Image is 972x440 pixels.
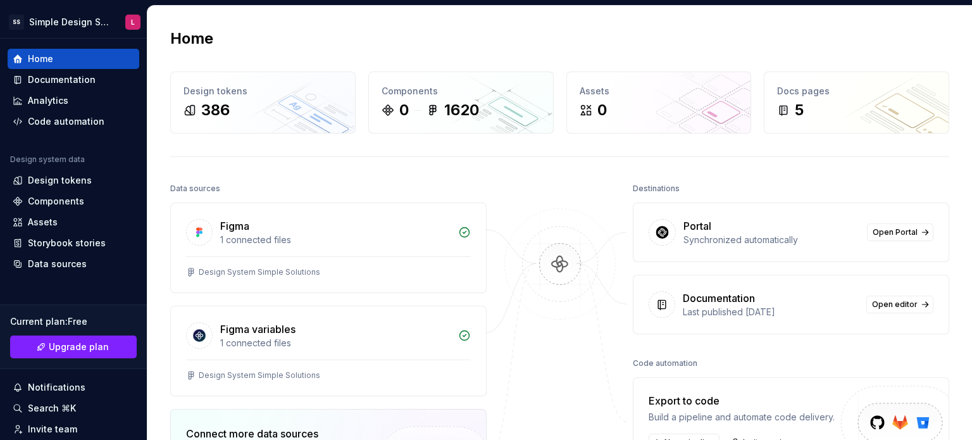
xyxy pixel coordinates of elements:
[8,70,139,90] a: Documentation
[8,254,139,274] a: Data sources
[170,203,487,293] a: Figma1 connected filesDesign System Simple Solutions
[170,306,487,396] a: Figma variables1 connected filesDesign System Simple Solutions
[8,170,139,191] a: Design tokens
[382,85,540,97] div: Components
[170,180,220,198] div: Data sources
[649,393,835,408] div: Export to code
[8,111,139,132] a: Code automation
[28,73,96,86] div: Documentation
[683,234,859,246] div: Synchronized automatically
[220,218,249,234] div: Figma
[399,100,409,120] div: 0
[28,94,68,107] div: Analytics
[201,100,230,120] div: 386
[872,299,918,310] span: Open editor
[28,53,53,65] div: Home
[633,180,680,198] div: Destinations
[683,291,755,306] div: Documentation
[9,15,24,30] div: SS
[368,72,554,134] a: Components01620
[8,49,139,69] a: Home
[3,8,144,35] button: SSSimple Design SystemL
[8,191,139,211] a: Components
[867,223,933,241] a: Open Portal
[28,216,58,229] div: Assets
[220,234,451,246] div: 1 connected files
[220,322,296,337] div: Figma variables
[633,355,697,372] div: Code automation
[8,419,139,439] a: Invite team
[649,411,835,424] div: Build a pipeline and automate code delivery.
[8,91,139,111] a: Analytics
[170,28,213,49] h2: Home
[8,233,139,253] a: Storybook stories
[28,115,104,128] div: Code automation
[873,227,918,237] span: Open Portal
[28,423,77,436] div: Invite team
[29,16,110,28] div: Simple Design System
[566,72,752,134] a: Assets0
[795,100,804,120] div: 5
[220,337,451,349] div: 1 connected files
[10,154,85,165] div: Design system data
[580,85,738,97] div: Assets
[28,381,85,394] div: Notifications
[28,237,106,249] div: Storybook stories
[683,218,711,234] div: Portal
[444,100,479,120] div: 1620
[49,341,109,353] span: Upgrade plan
[28,258,87,270] div: Data sources
[866,296,933,313] a: Open editor
[8,212,139,232] a: Assets
[8,398,139,418] button: Search ⌘K
[199,370,320,380] div: Design System Simple Solutions
[131,17,135,27] div: L
[764,72,949,134] a: Docs pages5
[10,336,137,358] a: Upgrade plan
[184,85,342,97] div: Design tokens
[199,267,320,277] div: Design System Simple Solutions
[170,72,356,134] a: Design tokens386
[683,306,859,318] div: Last published [DATE]
[28,174,92,187] div: Design tokens
[28,402,76,415] div: Search ⌘K
[8,377,139,398] button: Notifications
[597,100,607,120] div: 0
[28,195,84,208] div: Components
[777,85,936,97] div: Docs pages
[10,315,137,328] div: Current plan : Free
